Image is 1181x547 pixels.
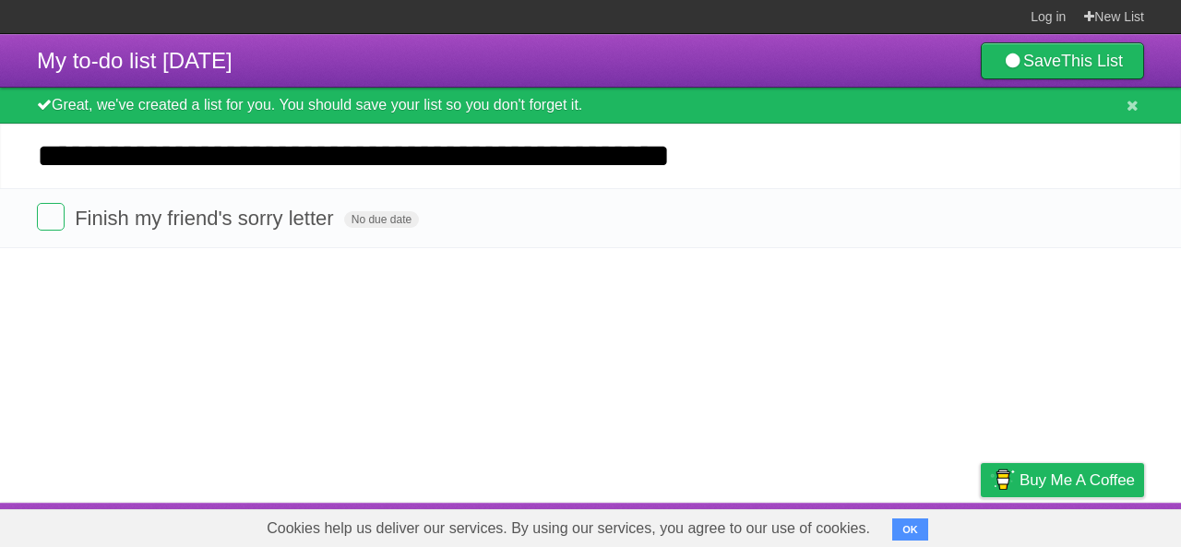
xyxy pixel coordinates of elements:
a: Suggest a feature [1028,507,1144,542]
span: Finish my friend's sorry letter [75,207,339,230]
a: SaveThis List [981,42,1144,79]
a: About [735,507,774,542]
a: Terms [894,507,935,542]
a: Developers [796,507,871,542]
span: Cookies help us deliver our services. By using our services, you agree to our use of cookies. [248,510,889,547]
span: My to-do list [DATE] [37,48,233,73]
a: Privacy [957,507,1005,542]
a: Buy me a coffee [981,463,1144,497]
span: Buy me a coffee [1020,464,1135,496]
label: Done [37,203,65,231]
img: Buy me a coffee [990,464,1015,495]
button: OK [892,518,928,541]
b: This List [1061,52,1123,70]
span: No due date [344,211,419,228]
